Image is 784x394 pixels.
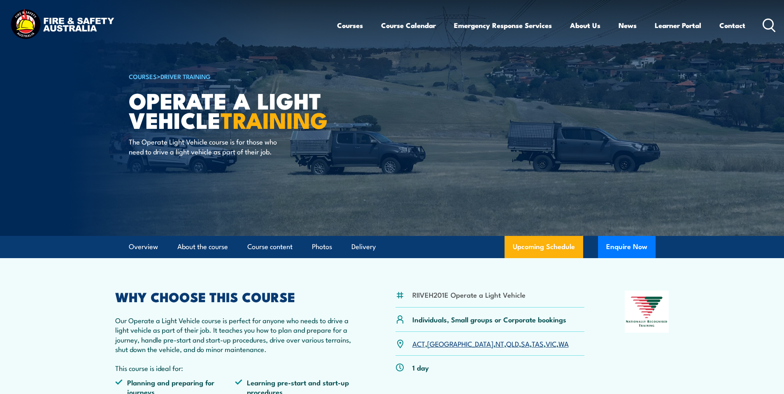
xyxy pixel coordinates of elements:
a: About the course [177,236,228,258]
a: Delivery [351,236,376,258]
a: Course content [247,236,293,258]
a: NT [496,338,504,348]
a: Upcoming Schedule [505,236,583,258]
button: Enquire Now [598,236,656,258]
p: Our Operate a Light Vehicle course is perfect for anyone who needs to drive a light vehicle as pa... [115,315,356,354]
p: 1 day [412,363,429,372]
a: Learner Portal [655,14,701,36]
p: , , , , , , , [412,339,569,348]
a: COURSES [129,72,157,81]
p: This course is ideal for: [115,363,356,373]
a: SA [521,338,530,348]
a: Emergency Response Services [454,14,552,36]
a: Photos [312,236,332,258]
h6: > [129,71,332,81]
a: WA [558,338,569,348]
a: ACT [412,338,425,348]
strong: TRAINING [221,102,328,136]
a: QLD [506,338,519,348]
a: Contact [719,14,745,36]
a: [GEOGRAPHIC_DATA] [427,338,493,348]
a: TAS [532,338,544,348]
a: Courses [337,14,363,36]
a: VIC [546,338,556,348]
a: Overview [129,236,158,258]
img: Nationally Recognised Training logo. [625,291,669,333]
p: The Operate Light Vehicle course is for those who need to drive a light vehicle as part of their ... [129,137,279,156]
h1: Operate a Light Vehicle [129,91,332,129]
h2: WHY CHOOSE THIS COURSE [115,291,356,302]
a: News [619,14,637,36]
p: Individuals, Small groups or Corporate bookings [412,315,566,324]
a: Course Calendar [381,14,436,36]
a: Driver Training [161,72,211,81]
li: RIIVEH201E Operate a Light Vehicle [412,290,526,299]
a: About Us [570,14,600,36]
